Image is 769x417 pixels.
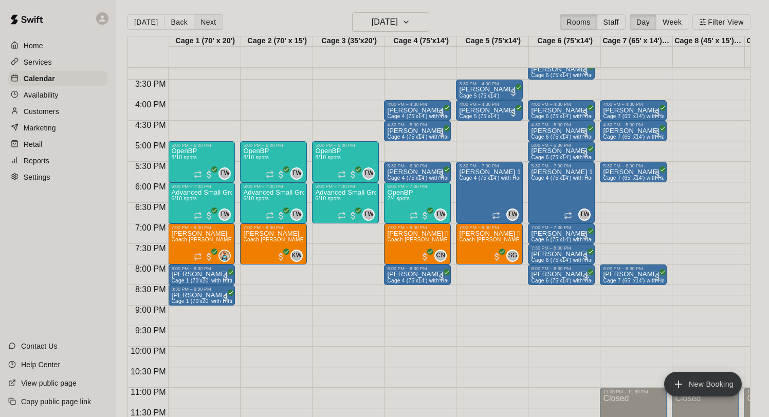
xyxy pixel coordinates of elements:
div: 4:30 PM – 5:00 PM [531,122,592,127]
p: View public page [21,378,77,388]
span: 3:30 PM [133,80,169,88]
span: Cage 7 (65' x14') with Hack Attack & Hitrax @ Mashlab LEANDER [603,113,764,119]
span: 6:00 PM [133,182,169,191]
span: All customers have paid [276,169,286,180]
div: Derelle Owens [218,250,231,262]
div: 7:00 PM – 8:00 PM: Fischer Hunt [456,223,523,264]
span: Tony Wyss [295,208,303,221]
button: [DATE] [352,12,429,32]
div: 5:00 PM – 6:00 PM: OpenBP [168,141,235,182]
div: Cage 3 (35'x20') [313,36,385,46]
div: Cage 2 (70' x 15') [241,36,313,46]
div: Kelan Washington [290,250,303,262]
div: 7:00 PM – 8:00 PM [459,225,520,230]
div: Tony Wyss [578,208,591,221]
div: 4:00 PM – 4:30 PM [387,102,448,107]
span: All customers have paid [580,231,591,241]
a: Calendar [8,71,107,86]
div: 7:00 PM – 8:00 PM [387,225,448,230]
span: Cage 6 (75'x14') with Hack Attack pitching machine [531,72,656,78]
div: 5:30 PM – 6:00 PM [387,163,448,168]
span: Tony Wyss [223,208,231,221]
div: 6:00 PM – 7:00 PM [243,184,304,189]
span: All customers have paid [652,108,663,118]
div: 4:00 PM – 4:30 PM [603,102,664,107]
span: Tony Wyss [223,167,231,180]
span: TW [436,210,446,220]
span: 9:00 PM [133,306,169,314]
div: 4:30 PM – 5:00 PM: Kandis Rushing [384,121,451,141]
span: Cage 6 (75'x14') with Hack Attack pitching machine [531,113,656,119]
span: All customers have paid [580,272,591,282]
a: Customers [8,104,107,119]
div: 8:00 PM – 8:30 PM [387,266,448,271]
span: Recurring event [266,170,274,179]
p: Copy public page link [21,396,91,407]
div: 7:30 PM – 8:00 PM [531,245,592,251]
span: Cage 5 (75'x14') [459,113,499,119]
div: 11:00 PM – 11:59 PM [603,389,664,394]
a: Retail [8,137,107,152]
div: 4:00 PM – 4:30 PM [531,102,592,107]
span: All customers have paid [508,87,519,98]
span: TW [292,210,302,220]
span: All customers have paid [436,128,447,139]
p: Retail [24,139,43,149]
div: 5:00 PM – 5:30 PM [531,143,592,148]
span: TW [220,168,230,179]
span: 10:30 PM [128,367,168,376]
span: Cage 4 (75'x14') with Hack Attack Pitching machine [387,278,512,283]
div: Stephen Greenlees [506,250,519,262]
span: Cage 6 (75'x14') with Hack Attack pitching machine [531,237,656,242]
div: 8:00 PM – 8:30 PM [531,266,592,271]
span: 8:30 PM [133,285,169,294]
span: 6:30 PM [133,203,169,212]
span: 11:30 PM [128,408,168,417]
span: Cage 1 (70'x20' with Hittrax) [171,298,241,304]
div: Cage 7 (65' x 14') @ Mashlab Leander [601,36,673,46]
div: 7:00 PM – 8:00 PM [243,225,304,230]
div: 6:00 PM – 7:00 PM [171,184,232,189]
span: TW [508,210,518,220]
span: TW [364,210,374,220]
button: [DATE] [127,14,164,30]
a: Marketing [8,120,107,136]
div: Tony Wyss [506,208,519,221]
span: TW [364,168,374,179]
div: 7:00 PM – 7:30 PM [531,225,592,230]
div: 5:30 PM – 6:00 PM: Anthony Boatman [600,162,667,182]
span: KW [291,251,302,261]
a: Availability [8,87,107,103]
button: Staff [597,14,626,30]
a: Services [8,54,107,70]
span: 4:00 PM [133,100,169,109]
span: 5:00 PM [133,141,169,150]
span: Recurring event [564,212,572,220]
span: Cage 4 (75'x14') with Hack Attack Pitching machine [459,175,584,181]
span: All customers have paid [436,169,447,180]
span: 8:00 PM [133,264,169,273]
span: Recurring event [338,212,346,220]
span: Cage 6 (75'x14') with Hack Attack pitching machine [531,278,656,283]
div: 3:30 PM – 4:00 PM [459,81,520,86]
span: All customers have paid [221,272,231,282]
span: Coach [PERSON_NAME] - 1 Hour [387,237,470,242]
div: 8:00 PM – 8:30 PM: Michael Sunday [528,264,595,285]
div: 8:30 PM – 9:00 PM [171,287,232,292]
div: Tony Wyss [434,208,447,221]
div: 3:00 PM – 3:30 PM: Jennifer Liu [528,59,595,80]
button: Next [194,14,223,30]
span: All customers have paid [652,169,663,180]
div: 3:30 PM – 4:00 PM: Esther Schneider [456,80,523,100]
p: Contact Us [21,341,58,351]
div: Settings [8,169,107,185]
div: 7:00 PM – 8:00 PM: Olon Jr. Forrest [384,223,451,264]
span: All customers have paid [348,211,358,221]
div: 5:00 PM – 6:00 PM [243,143,304,148]
div: 5:00 PM – 6:00 PM: OpenBP [312,141,379,182]
span: TW [580,210,590,220]
span: All customers have paid [580,149,591,159]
